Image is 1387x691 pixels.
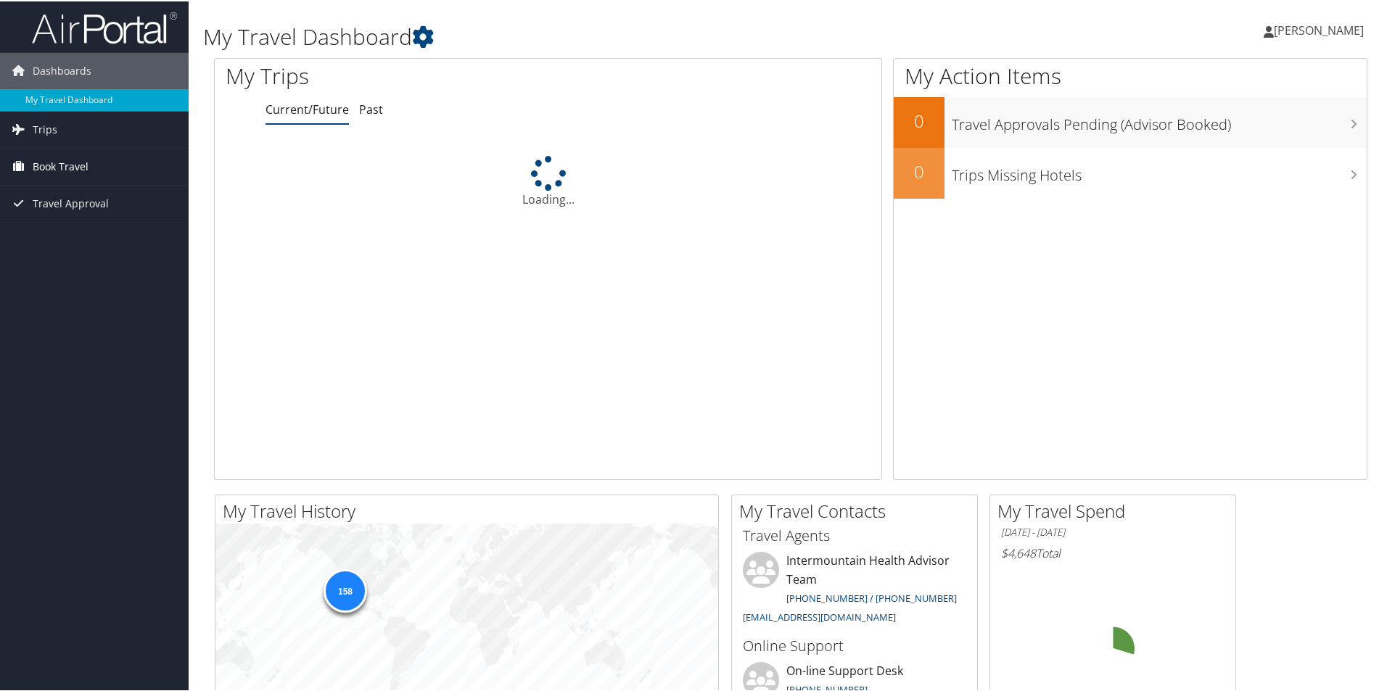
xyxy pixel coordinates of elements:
[323,568,366,611] div: 158
[33,184,109,220] span: Travel Approval
[223,497,718,522] h2: My Travel History
[894,96,1367,146] a: 0Travel Approvals Pending (Advisor Booked)
[33,110,57,146] span: Trips
[894,107,944,132] h2: 0
[1274,21,1364,37] span: [PERSON_NAME]
[743,609,896,622] a: [EMAIL_ADDRESS][DOMAIN_NAME]
[266,100,349,116] a: Current/Future
[736,550,974,628] li: Intermountain Health Advisor Team
[33,147,89,183] span: Book Travel
[359,100,383,116] a: Past
[1001,524,1225,538] h6: [DATE] - [DATE]
[739,497,977,522] h2: My Travel Contacts
[743,634,966,655] h3: Online Support
[33,51,91,88] span: Dashboards
[952,106,1367,133] h3: Travel Approvals Pending (Advisor Booked)
[894,146,1367,197] a: 0Trips Missing Hotels
[997,497,1235,522] h2: My Travel Spend
[952,157,1367,184] h3: Trips Missing Hotels
[786,590,957,603] a: [PHONE_NUMBER] / [PHONE_NUMBER]
[743,524,966,545] h3: Travel Agents
[203,20,987,51] h1: My Travel Dashboard
[1264,7,1378,51] a: [PERSON_NAME]
[1001,544,1036,560] span: $4,648
[32,9,177,44] img: airportal-logo.png
[894,59,1367,90] h1: My Action Items
[894,158,944,183] h2: 0
[215,154,881,207] div: Loading...
[226,59,593,90] h1: My Trips
[1001,544,1225,560] h6: Total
